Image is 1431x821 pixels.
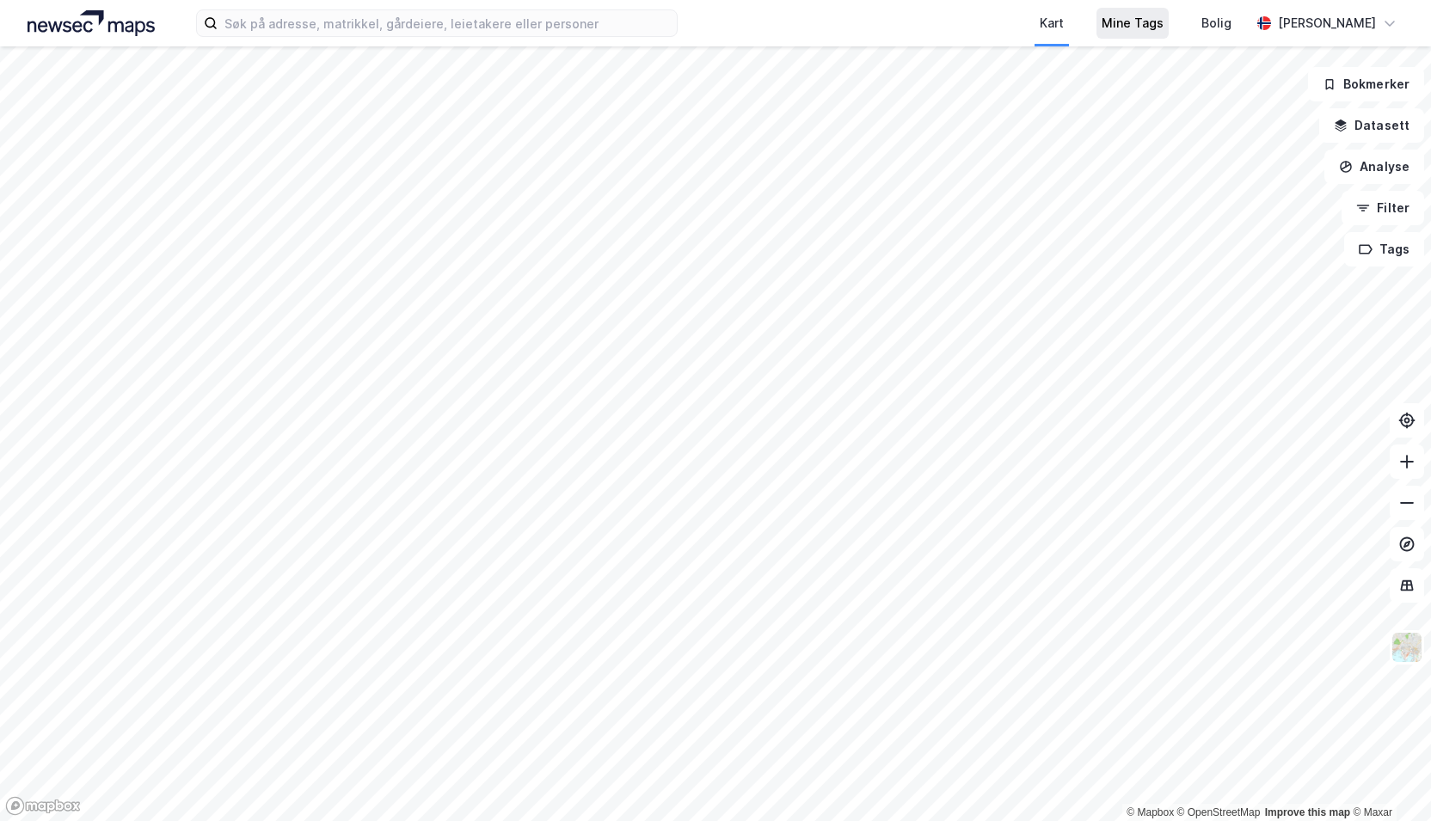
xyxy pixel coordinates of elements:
[1391,631,1423,664] img: Z
[1040,13,1064,34] div: Kart
[1319,108,1424,143] button: Datasett
[1102,13,1164,34] div: Mine Tags
[218,10,677,36] input: Søk på adresse, matrikkel, gårdeiere, leietakere eller personer
[1308,67,1424,101] button: Bokmerker
[1344,232,1424,267] button: Tags
[28,10,155,36] img: logo.a4113a55bc3d86da70a041830d287a7e.svg
[1278,13,1376,34] div: [PERSON_NAME]
[1342,191,1424,225] button: Filter
[1345,738,1431,821] iframe: Chat Widget
[1177,806,1261,818] a: OpenStreetMap
[1265,806,1350,818] a: Improve this map
[5,796,81,816] a: Mapbox homepage
[1324,150,1424,184] button: Analyse
[1345,738,1431,821] div: Kontrollprogram for chat
[1127,806,1174,818] a: Mapbox
[1201,13,1231,34] div: Bolig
